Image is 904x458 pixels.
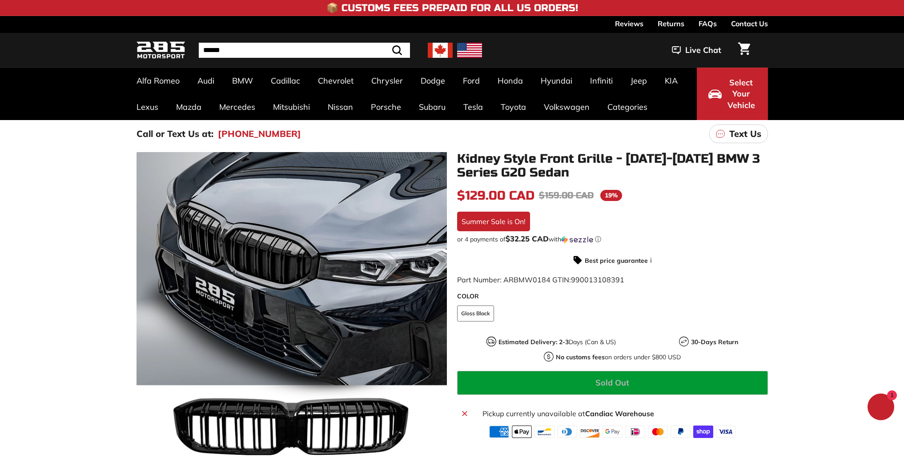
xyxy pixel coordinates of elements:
a: Volkswagen [535,94,599,120]
input: Search [199,43,410,58]
a: Mazda [167,94,210,120]
img: diners_club [557,426,577,438]
span: 990013108391 [571,275,624,284]
img: bancontact [534,426,554,438]
img: Sezzle [561,236,593,244]
span: Live Chat [685,44,721,56]
img: Logo_285_Motorsport_areodynamics_components [137,40,185,61]
a: Audi [189,68,223,94]
h4: 📦 Customs Fees Prepaid for All US Orders! [326,3,578,13]
p: Pickup currently unavailable at [482,408,762,419]
img: ideal [625,426,645,438]
a: Contact Us [731,16,768,31]
a: Porsche [362,94,410,120]
span: 19% [600,190,622,201]
a: [PHONE_NUMBER] [218,127,301,141]
button: Live Chat [660,39,733,61]
inbox-online-store-chat: Shopify online store chat [865,394,897,422]
img: discover [580,426,600,438]
p: Call or Text Us at: [137,127,213,141]
img: master [648,426,668,438]
a: Honda [489,68,532,94]
strong: 30-Days Return [691,338,738,346]
a: Mercedes [210,94,264,120]
img: visa [716,426,736,438]
p: on orders under $800 USD [556,353,681,362]
h1: Kidney Style Front Grille - [DATE]-[DATE] BMW 3 Series G20 Sedan [457,152,768,180]
a: Chevrolet [309,68,362,94]
span: $32.25 CAD [506,234,549,243]
span: $159.00 CAD [539,190,594,201]
button: Sold Out [457,371,768,395]
div: or 4 payments of$32.25 CADwithSezzle Click to learn more about Sezzle [457,235,768,244]
p: Text Us [729,127,761,141]
div: Summer Sale is On! [457,212,530,231]
a: Jeep [622,68,656,94]
span: Part Number: ARBMW0184 GTIN: [457,275,624,284]
a: Returns [658,16,684,31]
span: Sold Out [595,378,629,388]
a: Dodge [412,68,454,94]
img: paypal [671,426,691,438]
img: apple_pay [512,426,532,438]
a: Mitsubishi [264,94,319,120]
span: $129.00 CAD [457,188,534,203]
a: Subaru [410,94,454,120]
a: Chrysler [362,68,412,94]
label: COLOR [457,292,768,301]
a: Infiniti [581,68,622,94]
a: Cadillac [262,68,309,94]
span: Select Your Vehicle [726,77,756,111]
button: Select Your Vehicle [697,68,768,120]
img: google_pay [603,426,623,438]
a: Alfa Romeo [128,68,189,94]
a: FAQs [699,16,717,31]
a: Lexus [128,94,167,120]
p: Days (Can & US) [498,337,616,347]
a: Reviews [615,16,643,31]
span: i [650,255,652,265]
a: Cart [733,35,755,65]
img: shopify_pay [693,426,713,438]
strong: Best price guarantee [585,257,648,265]
a: Hyundai [532,68,581,94]
a: Ford [454,68,489,94]
strong: Estimated Delivery: 2-3 [498,338,569,346]
strong: Candiac Warehouse [585,409,654,418]
strong: No customs fees [556,353,605,361]
a: KIA [656,68,687,94]
a: Toyota [492,94,535,120]
div: or 4 payments of with [457,235,768,244]
a: Tesla [454,94,492,120]
a: Categories [599,94,656,120]
a: BMW [223,68,262,94]
a: Nissan [319,94,362,120]
img: american_express [489,426,509,438]
a: Text Us [709,125,768,143]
